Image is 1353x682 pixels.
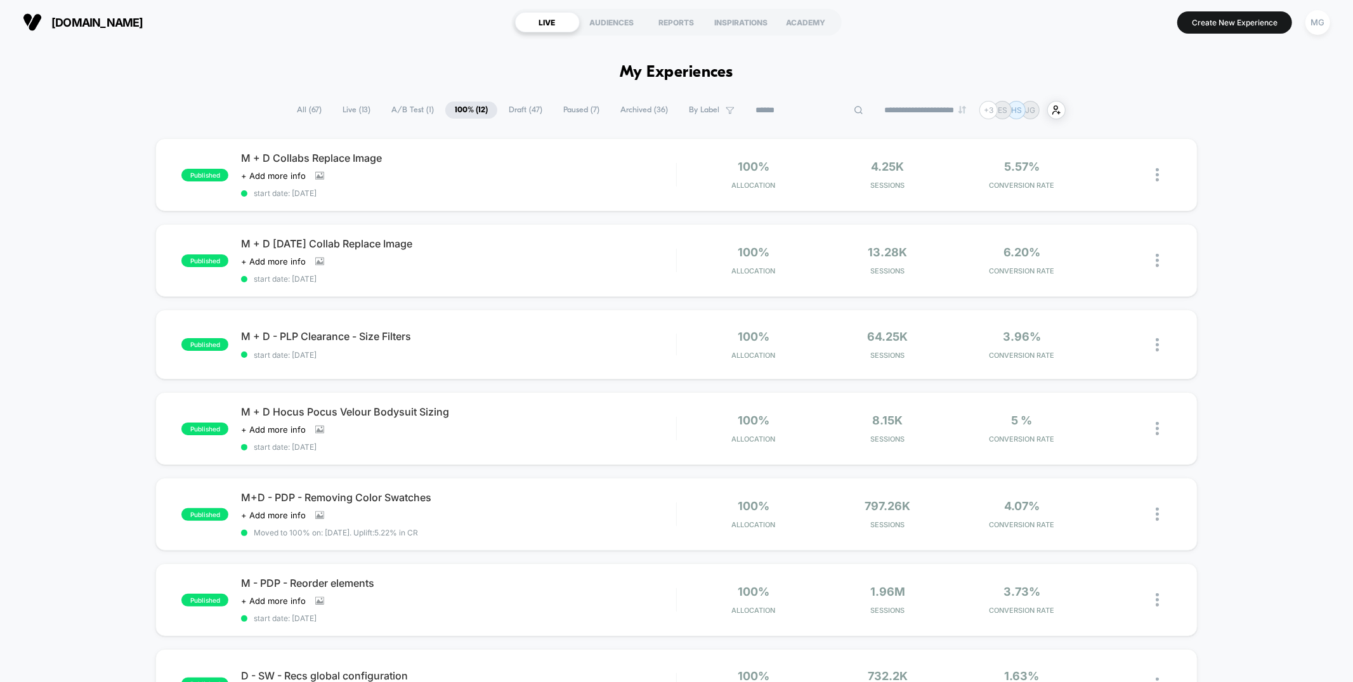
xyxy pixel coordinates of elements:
[732,606,776,615] span: Allocation
[241,577,676,589] span: M - PDP - Reorder elements
[958,520,1086,529] span: CONVERSION RATE
[19,12,147,32] button: [DOMAIN_NAME]
[824,606,952,615] span: Sessions
[1004,160,1040,173] span: 5.57%
[824,520,952,529] span: Sessions
[1026,105,1036,115] p: JG
[1011,105,1022,115] p: HS
[732,351,776,360] span: Allocation
[51,16,143,29] span: [DOMAIN_NAME]
[241,152,676,164] span: M + D Collabs Replace Image
[1156,593,1159,607] img: close
[732,181,776,190] span: Allocation
[181,338,228,351] span: published
[868,330,908,343] span: 64.25k
[241,613,676,623] span: start date: [DATE]
[824,435,952,443] span: Sessions
[870,585,905,598] span: 1.96M
[958,106,966,114] img: end
[1305,10,1330,35] div: MG
[241,237,676,250] span: M + D [DATE] Collab Replace Image
[738,499,769,513] span: 100%
[872,160,905,173] span: 4.25k
[1156,422,1159,435] img: close
[241,171,306,181] span: + Add more info
[445,102,497,119] span: 100% ( 12 )
[241,256,306,266] span: + Add more info
[1012,414,1033,427] span: 5 %
[958,351,1086,360] span: CONVERSION RATE
[1156,338,1159,351] img: close
[1302,10,1334,36] button: MG
[181,169,228,181] span: published
[1003,330,1041,343] span: 3.96%
[738,585,769,598] span: 100%
[958,181,1086,190] span: CONVERSION RATE
[958,606,1086,615] span: CONVERSION RATE
[998,105,1007,115] p: ES
[1156,168,1159,181] img: close
[181,423,228,435] span: published
[644,12,709,32] div: REPORTS
[287,102,331,119] span: All ( 67 )
[241,442,676,452] span: start date: [DATE]
[241,405,676,418] span: M + D Hocus Pocus Velour Bodysuit Sizing
[738,414,769,427] span: 100%
[382,102,443,119] span: A/B Test ( 1 )
[515,12,580,32] div: LIVE
[181,508,228,521] span: published
[958,435,1086,443] span: CONVERSION RATE
[732,520,776,529] span: Allocation
[1004,499,1040,513] span: 4.07%
[499,102,552,119] span: Draft ( 47 )
[689,105,719,115] span: By Label
[554,102,609,119] span: Paused ( 7 )
[241,596,306,606] span: + Add more info
[738,246,769,259] span: 100%
[868,246,908,259] span: 13.28k
[1177,11,1292,34] button: Create New Experience
[333,102,380,119] span: Live ( 13 )
[824,266,952,275] span: Sessions
[1156,508,1159,521] img: close
[824,181,952,190] span: Sessions
[1156,254,1159,267] img: close
[958,266,1086,275] span: CONVERSION RATE
[241,330,676,343] span: M + D - PLP Clearance - Size Filters
[241,669,676,682] span: D - SW - Recs global configuration
[23,13,42,32] img: Visually logo
[181,254,228,267] span: published
[865,499,911,513] span: 797.26k
[1003,585,1040,598] span: 3.73%
[732,435,776,443] span: Allocation
[732,266,776,275] span: Allocation
[611,102,677,119] span: Archived ( 36 )
[1003,246,1040,259] span: 6.20%
[738,330,769,343] span: 100%
[774,12,839,32] div: ACADEMY
[873,414,903,427] span: 8.15k
[241,424,306,435] span: + Add more info
[254,528,418,537] span: Moved to 100% on: [DATE] . Uplift: 5.22% in CR
[620,63,733,82] h1: My Experiences
[181,594,228,607] span: published
[738,160,769,173] span: 100%
[241,188,676,198] span: start date: [DATE]
[241,350,676,360] span: start date: [DATE]
[241,491,676,504] span: M+D - PDP - Removing Color Swatches
[241,274,676,284] span: start date: [DATE]
[241,510,306,520] span: + Add more info
[709,12,774,32] div: INSPIRATIONS
[580,12,644,32] div: AUDIENCES
[979,101,998,119] div: + 3
[824,351,952,360] span: Sessions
